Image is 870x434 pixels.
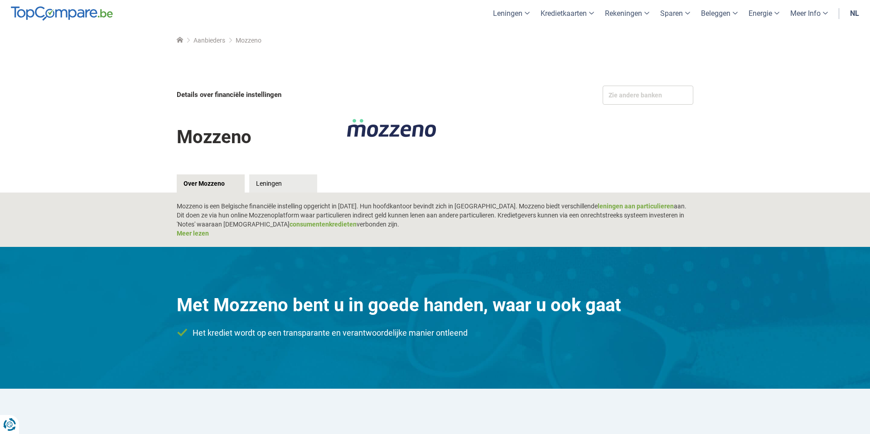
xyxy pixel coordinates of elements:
[603,86,693,105] div: Zie andere banken
[236,37,261,44] span: Mozzeno
[249,174,317,193] a: Leningen
[177,292,693,318] div: Met Mozzeno bent u in goede handen, waar u ook gaat
[598,203,674,210] a: leningen aan particulieren
[177,202,693,238] div: Mozzeno is een Belgische financiële instelling opgericht in [DATE]. Hun hoofdkantoor bevindt zich...
[347,118,438,138] img: Mozzeno
[177,327,693,339] li: Het krediet wordt op een transparante en verantwoordelijke manier ontleend
[177,174,245,193] a: Over Mozzeno
[177,230,209,237] a: Meer lezen
[177,86,432,104] div: Details over financiële instellingen
[177,37,183,44] a: Home
[11,6,113,21] img: TopCompare
[193,37,225,44] a: Aanbieders
[290,221,357,228] a: consumentenkredieten
[177,120,251,154] h1: Mozzeno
